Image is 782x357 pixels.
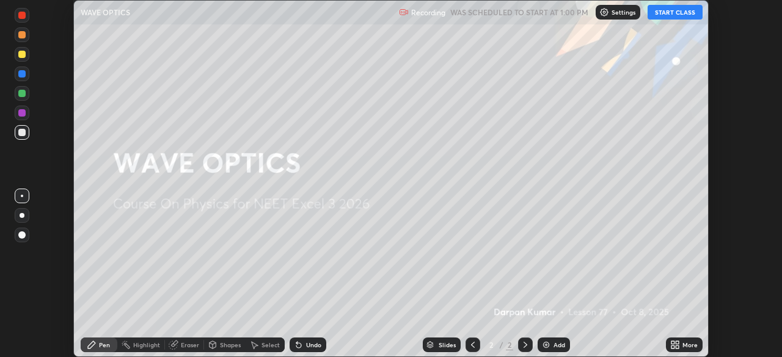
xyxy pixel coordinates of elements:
div: Slides [439,342,456,348]
button: START CLASS [648,5,703,20]
div: / [500,341,503,348]
p: Recording [411,8,445,17]
div: Highlight [133,342,160,348]
div: 2 [506,339,513,350]
div: Add [554,342,565,348]
div: Pen [99,342,110,348]
div: Eraser [181,342,199,348]
p: WAVE OPTICS [81,7,130,17]
img: class-settings-icons [599,7,609,17]
div: More [682,342,698,348]
div: Select [261,342,280,348]
div: Shapes [220,342,241,348]
div: Undo [306,342,321,348]
p: Settings [612,9,635,15]
img: add-slide-button [541,340,551,350]
h5: WAS SCHEDULED TO START AT 1:00 PM [450,7,588,18]
img: recording.375f2c34.svg [399,7,409,17]
div: 2 [485,341,497,348]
